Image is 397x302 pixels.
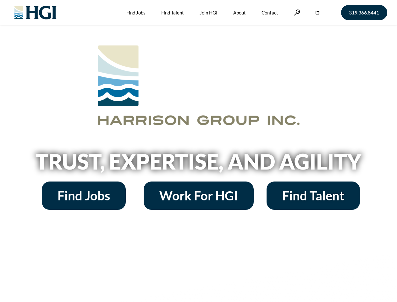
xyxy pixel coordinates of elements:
a: 319.366.8441 [341,5,387,20]
span: Work For HGI [159,189,238,202]
span: Find Jobs [58,189,110,202]
h2: Trust, Expertise, and Agility [19,151,378,172]
a: Search [294,9,300,15]
a: Find Talent [267,182,360,210]
span: Find Talent [282,189,344,202]
span: 319.366.8441 [349,10,379,15]
a: Find Jobs [42,182,126,210]
a: Work For HGI [144,182,254,210]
